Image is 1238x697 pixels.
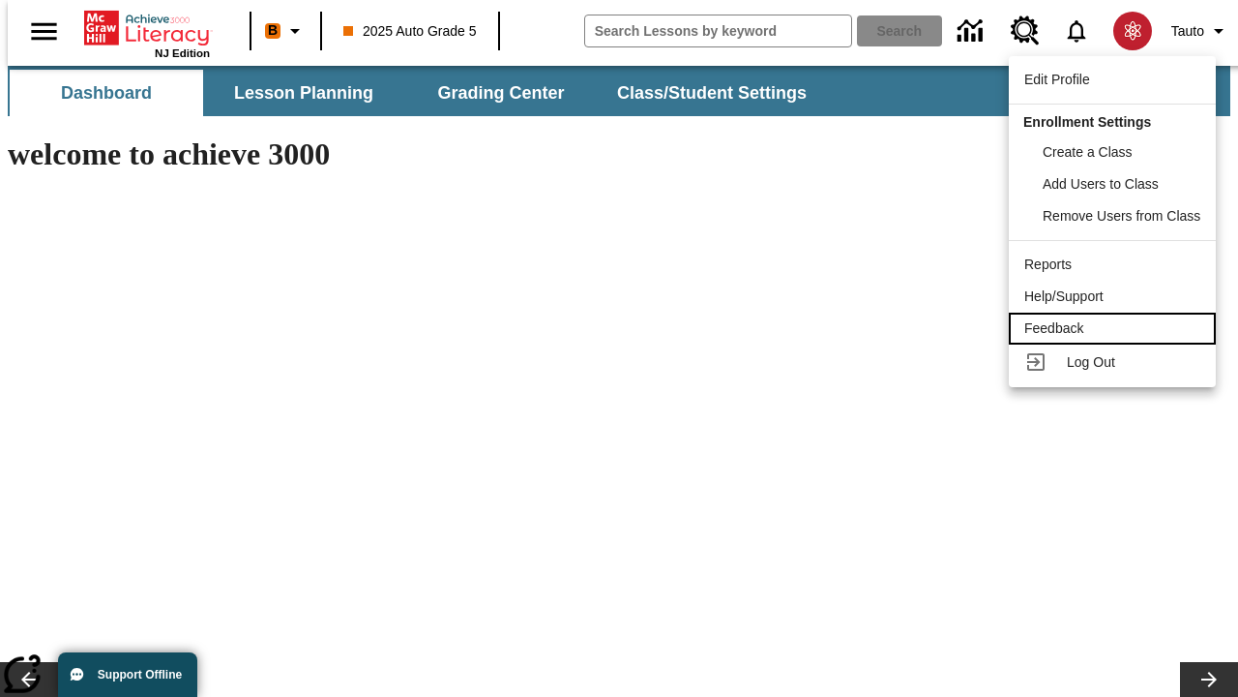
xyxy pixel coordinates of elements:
span: Reports [1024,257,1072,272]
span: Enrollment Settings [1023,114,1151,130]
span: Log Out [1067,354,1115,370]
span: Feedback [1024,320,1083,336]
span: Create a Class [1043,144,1133,160]
span: Edit Profile [1024,72,1090,87]
span: Help/Support [1024,288,1104,304]
span: Add Users to Class [1043,176,1159,192]
span: Remove Users from Class [1043,208,1200,224]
